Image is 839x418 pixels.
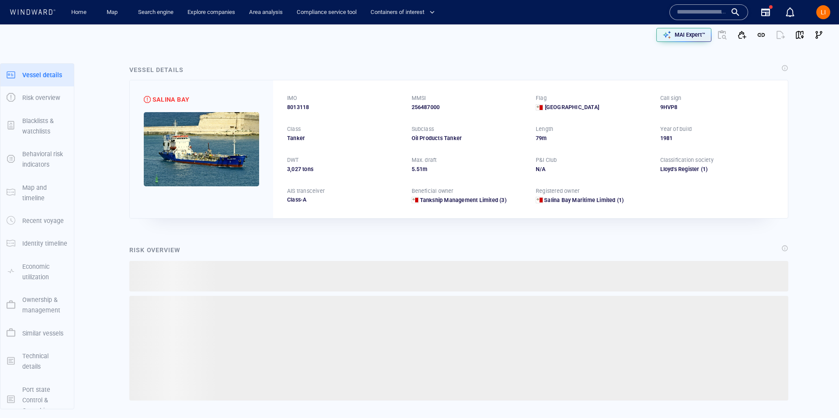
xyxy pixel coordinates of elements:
a: Risk overview [0,93,74,102]
p: Length [536,125,553,133]
button: MAI Expert™ [656,28,711,42]
span: Salina Bay Maritime Limited [544,197,615,203]
p: P&I Club [536,156,557,164]
div: Notification center [785,7,795,17]
a: Identity timeline [0,239,74,247]
button: Map [100,5,128,20]
button: Similar vessels [0,322,74,345]
iframe: Chat [802,379,832,411]
a: Salina Bay Maritime Limited (1) [544,196,624,204]
p: Beneficial owner [412,187,454,195]
a: Blacklists & watchlists [0,121,74,130]
p: Year of build [660,125,692,133]
p: Risk overview [22,93,60,103]
span: 5 [412,166,415,172]
a: Vessel details [0,70,74,79]
button: Containers of interest [367,5,442,20]
button: Add to vessel list [732,25,752,45]
p: Economic utilization [22,261,68,283]
button: Blacklists & watchlists [0,110,74,143]
a: Economic utilization [0,267,74,275]
a: Home [68,5,90,20]
span: (1) [616,196,624,204]
p: AIS transceiver [287,187,325,195]
div: SALINA BAY [153,94,189,105]
p: Flag [536,94,547,102]
div: Lloyd's Register [660,165,774,173]
a: Map [103,5,124,20]
button: Get link [752,25,771,45]
p: Similar vessels [22,328,63,339]
div: 3,027 tons [287,165,401,173]
a: Compliance service tool [293,5,360,20]
a: Technical details [0,356,74,365]
button: Behavioral risk indicators [0,143,74,176]
span: m [423,166,427,172]
p: IMO [287,94,298,102]
a: Ownership & management [0,301,74,309]
p: Registered owner [536,187,579,195]
div: N/A [536,165,650,173]
div: Risk overview [129,245,180,255]
div: 1981 [660,134,774,142]
span: ‌ [129,296,788,401]
span: LI [821,9,826,16]
button: Vessel details [0,64,74,86]
div: Oil Products Tanker [412,134,526,142]
p: MAI Expert™ [675,31,705,39]
button: Recent voyage [0,209,74,232]
button: Identity timeline [0,232,74,255]
a: Search engine [135,5,177,20]
button: LI [815,3,832,21]
span: ‌ [129,261,788,291]
p: Identity timeline [22,238,67,249]
a: Behavioral risk indicators [0,155,74,163]
p: Max. draft [412,156,437,164]
span: (3) [498,196,506,204]
button: Technical details [0,345,74,378]
div: 256487000 [412,103,526,111]
span: Containers of interest [371,7,435,17]
span: m [542,135,547,141]
p: Technical details [22,351,68,372]
button: Home [65,5,93,20]
p: Port state Control & Casualties [22,384,68,416]
div: Lloyd's Register [660,165,700,173]
a: Port state Control & Casualties [0,395,74,404]
button: Visual Link Analysis [809,25,829,45]
div: 9HVP8 [660,103,774,111]
a: Map and timeline [0,188,74,196]
p: MMSI [412,94,426,102]
p: Classification society [660,156,714,164]
p: Behavioral risk indicators [22,149,68,170]
p: Map and timeline [22,182,68,204]
a: Area analysis [246,5,286,20]
span: 51 [416,166,423,172]
span: 79 [536,135,542,141]
p: DWT [287,156,299,164]
span: 8013118 [287,103,309,111]
a: Tankship Management Limited (3) [420,196,506,204]
span: Class-A [287,196,306,203]
p: Ownership & management [22,295,68,316]
button: Ownership & management [0,288,74,322]
p: Vessel details [22,70,62,80]
button: Economic utilization [0,255,74,289]
p: Blacklists & watchlists [22,116,68,137]
p: Subclass [412,125,434,133]
button: Map and timeline [0,176,74,210]
a: Explore companies [184,5,239,20]
span: . [415,166,416,172]
span: (1) [700,165,774,173]
span: Tankship Management Limited [420,197,498,203]
p: Recent voyage [22,216,64,226]
div: Tanker [287,134,401,142]
img: 5905c782a3ae7a4c4ba776ae_0 [144,112,259,186]
span: [GEOGRAPHIC_DATA] [545,103,599,111]
button: Risk overview [0,86,74,109]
